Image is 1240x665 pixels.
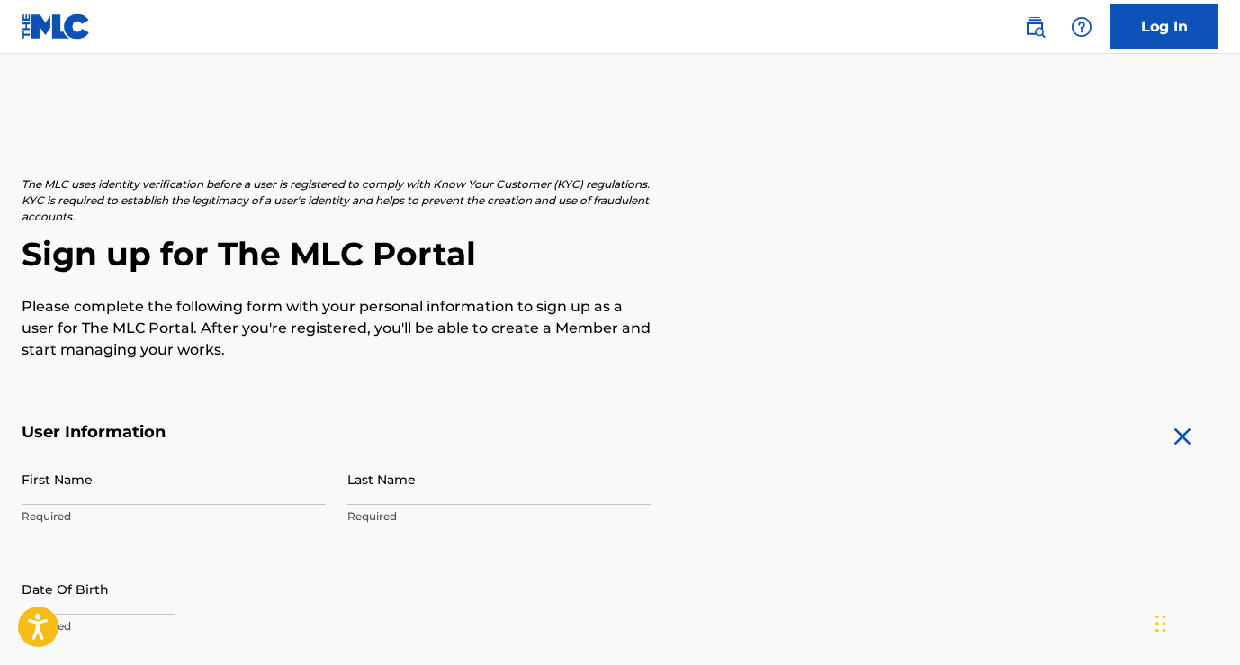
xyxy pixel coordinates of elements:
img: close [1168,422,1197,451]
img: MLC Logo [22,13,91,40]
img: search [1024,16,1046,38]
iframe: Chat Widget [1150,579,1240,665]
p: Required [22,618,326,634]
div: Drag [1155,597,1166,651]
p: Please complete the following form with your personal information to sign up as a user for The ML... [22,296,651,361]
p: The MLC uses identity verification before a user is registered to comply with Know Your Customer ... [22,176,651,225]
p: Required [22,508,326,525]
h5: User Information [22,422,651,443]
img: help [1071,16,1092,38]
div: Help [1064,9,1100,45]
h2: Sign up for The MLC Portal [22,234,1218,274]
a: Log In [1110,4,1218,49]
a: Public Search [1017,9,1053,45]
p: Required [347,508,651,525]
